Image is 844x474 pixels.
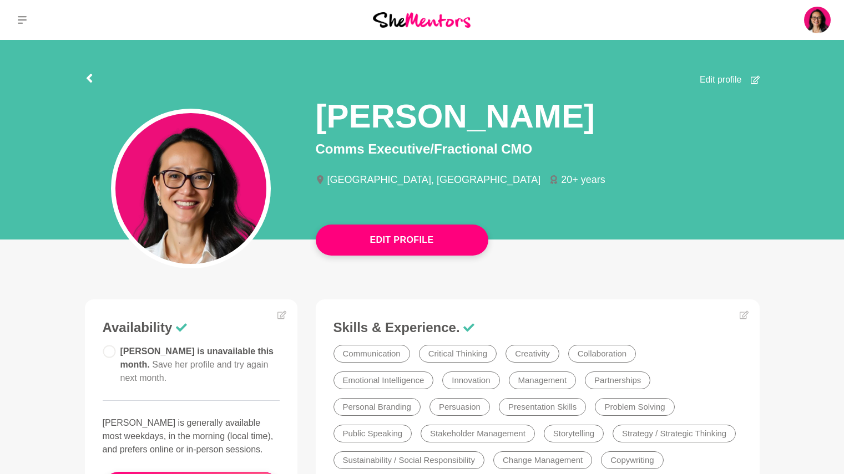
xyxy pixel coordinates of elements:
h3: Availability [103,319,280,336]
h3: Skills & Experience. [333,319,742,336]
img: She Mentors Logo [373,12,471,27]
p: [PERSON_NAME] is generally available most weekdays, in the morning (local time), and prefers onli... [103,416,280,456]
li: [GEOGRAPHIC_DATA], [GEOGRAPHIC_DATA] [316,175,550,185]
li: 20+ years [549,175,614,185]
h1: [PERSON_NAME] [316,95,595,137]
img: Jackie Kuek [804,7,831,33]
span: Edit profile [700,73,742,86]
span: [PERSON_NAME] is unavailable this month. [120,346,274,383]
span: Save her profile and try again next month. [120,360,269,383]
p: Comms Executive/Fractional CMO [316,139,760,159]
button: Edit Profile [316,225,488,256]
